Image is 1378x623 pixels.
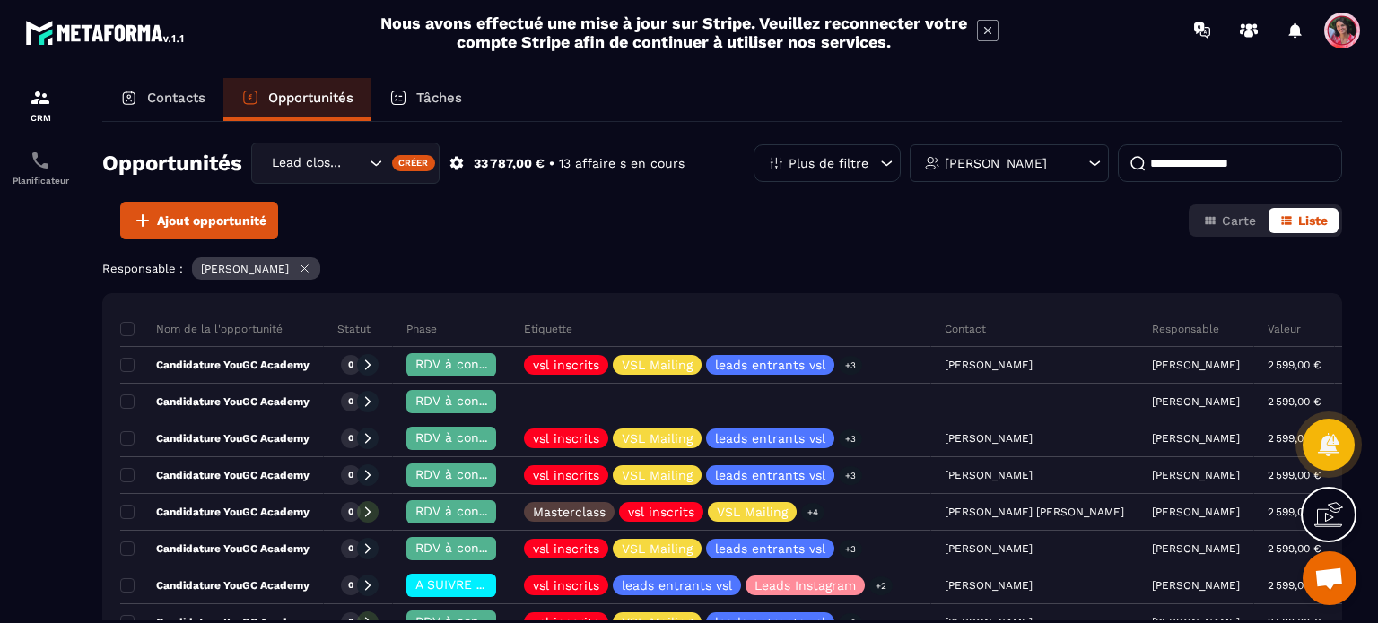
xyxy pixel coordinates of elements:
[30,150,51,171] img: scheduler
[347,153,365,173] input: Search for option
[415,467,531,481] span: RDV à confimer ❓
[1152,359,1240,371] p: [PERSON_NAME]
[533,579,599,592] p: vsl inscrits
[1268,395,1321,408] p: 2 599,00 €
[4,74,76,136] a: formationformationCRM
[25,16,187,48] img: logo
[371,78,480,121] a: Tâches
[1152,579,1240,592] p: [PERSON_NAME]
[474,155,545,172] p: 33 787,00 €
[524,322,572,336] p: Étiquette
[348,469,353,481] p: 0
[392,155,436,171] div: Créer
[869,576,893,595] p: +2
[1268,359,1321,371] p: 2 599,00 €
[147,90,205,106] p: Contacts
[415,357,531,371] span: RDV à confimer ❓
[102,262,183,275] p: Responsable :
[622,359,693,371] p: VSL Mailing
[622,469,693,481] p: VSL Mailing
[628,506,694,518] p: vsl inscrits
[337,322,371,336] p: Statut
[120,431,310,446] p: Candidature YouGC Academy
[120,505,310,519] p: Candidature YouGC Academy
[1192,208,1267,233] button: Carte
[839,466,862,485] p: +3
[268,90,353,106] p: Opportunités
[945,322,986,336] p: Contact
[223,78,371,121] a: Opportunités
[406,322,437,336] p: Phase
[120,322,283,336] p: Nom de la l'opportunité
[715,542,825,555] p: leads entrants vsl
[533,506,606,518] p: Masterclass
[1268,432,1321,445] p: 2 599,00 €
[533,359,599,371] p: vsl inscrits
[1298,213,1328,228] span: Liste
[533,542,599,555] p: vsl inscrits
[1268,469,1321,481] p: 2 599,00 €
[1268,579,1321,592] p: 2 599,00 €
[839,356,862,375] p: +3
[1268,322,1301,336] p: Valeur
[622,579,732,592] p: leads entrants vsl
[157,212,266,229] span: Ajout opportunité
[201,263,289,275] p: [PERSON_NAME]
[549,155,554,172] p: •
[754,579,856,592] p: Leads Instagram
[801,503,824,522] p: +4
[4,113,76,123] p: CRM
[415,394,531,408] span: RDV à confimer ❓
[120,578,310,593] p: Candidature YouGC Academy
[1222,213,1256,228] span: Carte
[1269,208,1339,233] button: Liste
[416,90,462,106] p: Tâches
[415,504,531,518] span: RDV à confimer ❓
[120,468,310,482] p: Candidature YouGC Academy
[1268,542,1321,555] p: 2 599,00 €
[559,155,685,172] p: 13 affaire s en cours
[102,145,242,181] h2: Opportunités
[348,395,353,408] p: 0
[715,432,825,445] p: leads entrants vsl
[839,429,862,448] p: +3
[1152,395,1240,408] p: [PERSON_NAME]
[1303,551,1356,605] div: Ouvrir le chat
[533,432,599,445] p: vsl inscrits
[415,577,492,592] span: A SUIVRE ⏳
[4,176,76,186] p: Planificateur
[120,394,310,409] p: Candidature YouGC Academy
[348,579,353,592] p: 0
[1152,322,1219,336] p: Responsable
[1152,542,1240,555] p: [PERSON_NAME]
[4,136,76,199] a: schedulerschedulerPlanificateur
[348,359,353,371] p: 0
[267,153,347,173] span: Lead closing
[415,541,531,555] span: RDV à confimer ❓
[30,87,51,108] img: formation
[120,202,278,239] button: Ajout opportunité
[622,542,693,555] p: VSL Mailing
[251,143,440,184] div: Search for option
[945,157,1047,169] p: [PERSON_NAME]
[1152,432,1240,445] p: [PERSON_NAME]
[348,432,353,445] p: 0
[415,430,531,445] span: RDV à confimer ❓
[379,13,968,51] h2: Nous avons effectué une mise à jour sur Stripe. Veuillez reconnecter votre compte Stripe afin de ...
[839,540,862,558] p: +3
[120,358,310,372] p: Candidature YouGC Academy
[348,542,353,555] p: 0
[789,157,868,169] p: Plus de filtre
[715,469,825,481] p: leads entrants vsl
[715,359,825,371] p: leads entrants vsl
[1152,469,1240,481] p: [PERSON_NAME]
[348,506,353,518] p: 0
[1152,506,1240,518] p: [PERSON_NAME]
[102,78,223,121] a: Contacts
[622,432,693,445] p: VSL Mailing
[120,541,310,556] p: Candidature YouGC Academy
[717,506,788,518] p: VSL Mailing
[533,469,599,481] p: vsl inscrits
[1268,506,1321,518] p: 2 599,00 €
